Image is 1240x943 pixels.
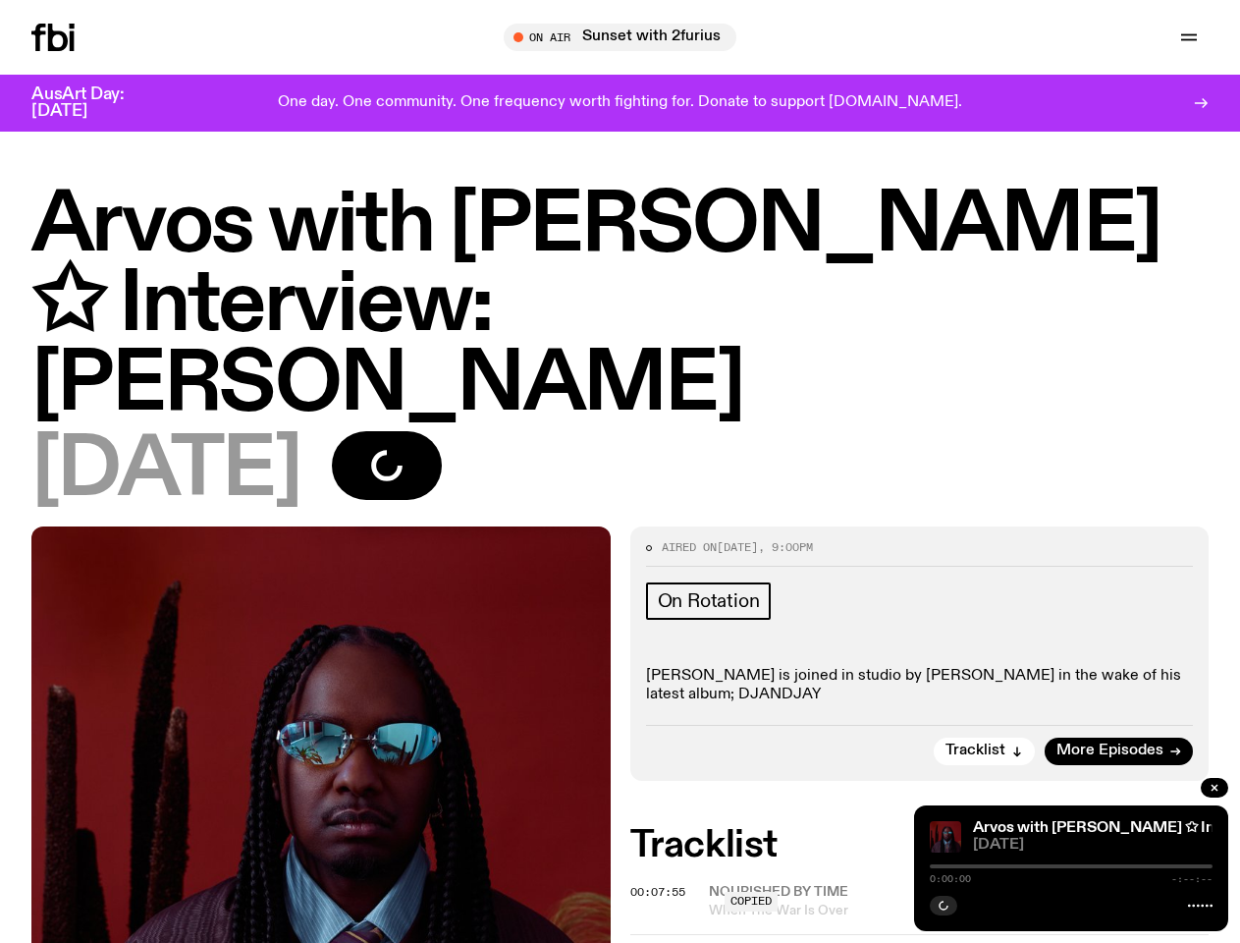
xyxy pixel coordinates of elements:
span: 00:07:55 [630,884,685,900]
span: 0:00:00 [930,874,971,884]
span: Aired on [662,539,717,555]
p: [PERSON_NAME] is joined in studio by [PERSON_NAME] in the wake of his latest album; DJANDJAY [646,667,1194,704]
span: Tracklist [945,744,1005,758]
h3: AusArt Day: [DATE] [31,86,157,120]
h2: Tracklist [630,828,1210,863]
span: On Rotation [658,590,760,612]
button: On AirSunset with 2furius [504,24,736,51]
span: , 9:00pm [758,539,813,555]
a: On Rotation [646,582,772,620]
span: -:--:-- [1171,874,1213,884]
a: More Episodes [1045,738,1193,765]
span: [DATE] [973,838,1213,853]
button: 00:07:55 [630,887,685,898]
img: Man Standing in front of red back drop with sunglasses on [930,821,961,853]
div: Copied [725,892,778,911]
h1: Arvos with [PERSON_NAME] ✩ Interview: [PERSON_NAME] [31,187,1209,425]
span: [DATE] [717,539,758,555]
button: Tracklist [934,738,1035,765]
span: [DATE] [31,431,300,511]
span: More Episodes [1056,744,1163,758]
p: One day. One community. One frequency worth fighting for. Donate to support [DOMAIN_NAME]. [278,94,962,112]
